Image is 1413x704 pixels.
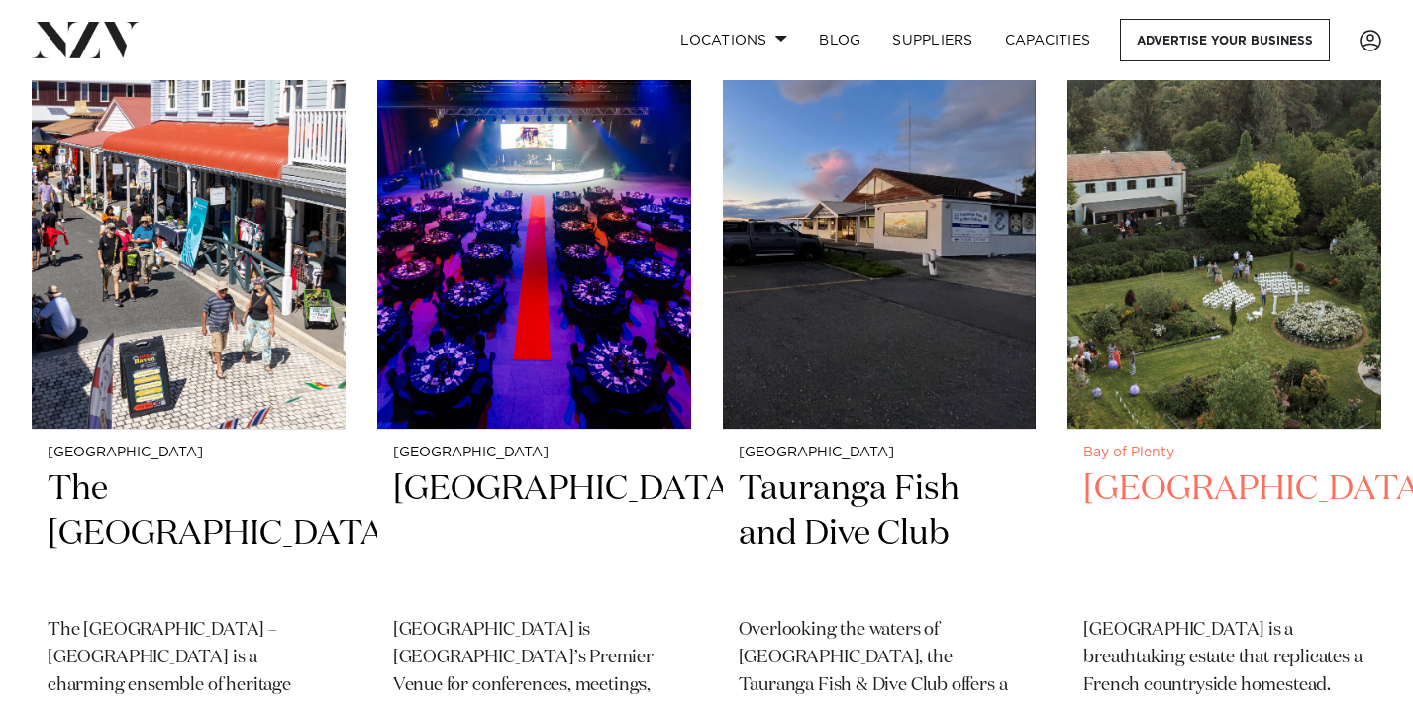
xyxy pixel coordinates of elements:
a: SUPPLIERS [876,19,988,61]
small: [GEOGRAPHIC_DATA] [739,446,1021,460]
a: Advertise your business [1120,19,1330,61]
small: Bay of Plenty [1083,446,1365,460]
img: nzv-logo.png [32,22,140,57]
h2: Tauranga Fish and Dive Club [739,467,1021,601]
h2: The [GEOGRAPHIC_DATA] [48,467,330,601]
a: Locations [664,19,803,61]
small: [GEOGRAPHIC_DATA] [393,446,675,460]
small: [GEOGRAPHIC_DATA] [48,446,330,460]
h2: [GEOGRAPHIC_DATA] [1083,467,1365,601]
a: Capacities [989,19,1107,61]
a: BLOG [803,19,876,61]
h2: [GEOGRAPHIC_DATA] [393,467,675,601]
